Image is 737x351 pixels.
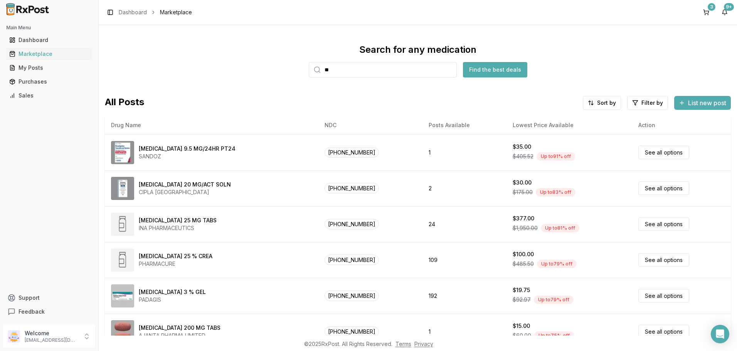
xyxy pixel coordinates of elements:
[506,116,632,134] th: Lowest Price Available
[9,92,89,99] div: Sales
[139,260,212,268] div: PHARMACURE
[111,141,134,164] img: Rivastigmine 9.5 MG/24HR PT24
[105,96,144,110] span: All Posts
[139,224,217,232] div: INA PHARMACEUTICS
[513,143,531,151] div: $35.00
[139,188,231,196] div: CIPLA [GEOGRAPHIC_DATA]
[674,96,731,110] button: List new post
[541,224,579,232] div: Up to 81 % off
[534,296,574,304] div: Up to 79 % off
[513,215,534,222] div: $377.00
[325,291,379,301] span: [PHONE_NUMBER]
[9,50,89,58] div: Marketplace
[9,64,89,72] div: My Posts
[3,89,95,102] button: Sales
[627,96,668,110] button: Filter by
[724,3,734,11] div: 9+
[139,145,236,153] div: [MEDICAL_DATA] 9.5 MG/24HR PT24
[422,116,506,134] th: Posts Available
[513,332,531,339] span: $60.00
[513,250,534,258] div: $100.00
[711,325,729,343] div: Open Intercom Messenger
[536,188,575,196] div: Up to 83 % off
[638,181,689,195] a: See all options
[422,206,506,242] td: 24
[139,288,206,296] div: [MEDICAL_DATA] 3 % GEL
[119,8,147,16] a: Dashboard
[422,278,506,314] td: 192
[6,75,92,89] a: Purchases
[513,224,538,232] span: $1,950.00
[105,116,318,134] th: Drug Name
[25,337,78,343] p: [EMAIL_ADDRESS][DOMAIN_NAME]
[688,98,726,107] span: List new post
[318,116,422,134] th: NDC
[395,341,411,347] a: Terms
[597,99,616,107] span: Sort by
[111,177,134,200] img: SUMAtriptan 20 MG/ACT SOLN
[641,99,663,107] span: Filter by
[139,324,220,332] div: [MEDICAL_DATA] 200 MG TABS
[25,329,78,337] p: Welcome
[718,6,731,18] button: 9+
[414,341,433,347] a: Privacy
[111,320,134,343] img: Entacapone 200 MG TABS
[3,48,95,60] button: Marketplace
[139,181,231,188] div: [MEDICAL_DATA] 20 MG/ACT SOLN
[8,330,20,343] img: User avatar
[537,152,575,161] div: Up to 91 % off
[534,331,574,340] div: Up to 75 % off
[3,76,95,88] button: Purchases
[513,179,532,186] div: $30.00
[513,260,534,268] span: $485.50
[422,134,506,170] td: 1
[6,89,92,102] a: Sales
[9,36,89,44] div: Dashboard
[638,253,689,267] a: See all options
[3,62,95,74] button: My Posts
[422,242,506,278] td: 109
[111,213,134,236] img: Diclofenac Potassium 25 MG TABS
[513,286,530,294] div: $19.75
[513,188,533,196] span: $175.00
[111,284,134,307] img: Diclofenac Sodium 3 % GEL
[139,252,212,260] div: [MEDICAL_DATA] 25 % CREA
[139,296,206,304] div: PADAGIS
[139,217,217,224] div: [MEDICAL_DATA] 25 MG TABS
[513,296,531,304] span: $92.97
[6,33,92,47] a: Dashboard
[325,255,379,265] span: [PHONE_NUMBER]
[3,305,95,319] button: Feedback
[19,308,45,316] span: Feedback
[325,326,379,337] span: [PHONE_NUMBER]
[537,260,577,268] div: Up to 79 % off
[111,249,134,272] img: Methyl Salicylate 25 % CREA
[422,170,506,206] td: 2
[325,147,379,158] span: [PHONE_NUMBER]
[119,8,192,16] nav: breadcrumb
[139,153,236,160] div: SANDOZ
[463,62,527,77] button: Find the best deals
[139,332,220,339] div: AJANTA PHARMA LIMITED
[583,96,621,110] button: Sort by
[160,8,192,16] span: Marketplace
[638,325,689,338] a: See all options
[700,6,712,18] button: 3
[359,44,476,56] div: Search for any medication
[6,61,92,75] a: My Posts
[6,47,92,61] a: Marketplace
[325,219,379,229] span: [PHONE_NUMBER]
[6,25,92,31] h2: Main Menu
[638,217,689,231] a: See all options
[3,34,95,46] button: Dashboard
[674,100,731,107] a: List new post
[513,322,530,330] div: $15.00
[638,289,689,302] a: See all options
[3,291,95,305] button: Support
[708,3,715,11] div: 3
[325,183,379,193] span: [PHONE_NUMBER]
[9,78,89,86] div: Purchases
[3,3,52,15] img: RxPost Logo
[513,153,533,160] span: $405.52
[632,116,731,134] th: Action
